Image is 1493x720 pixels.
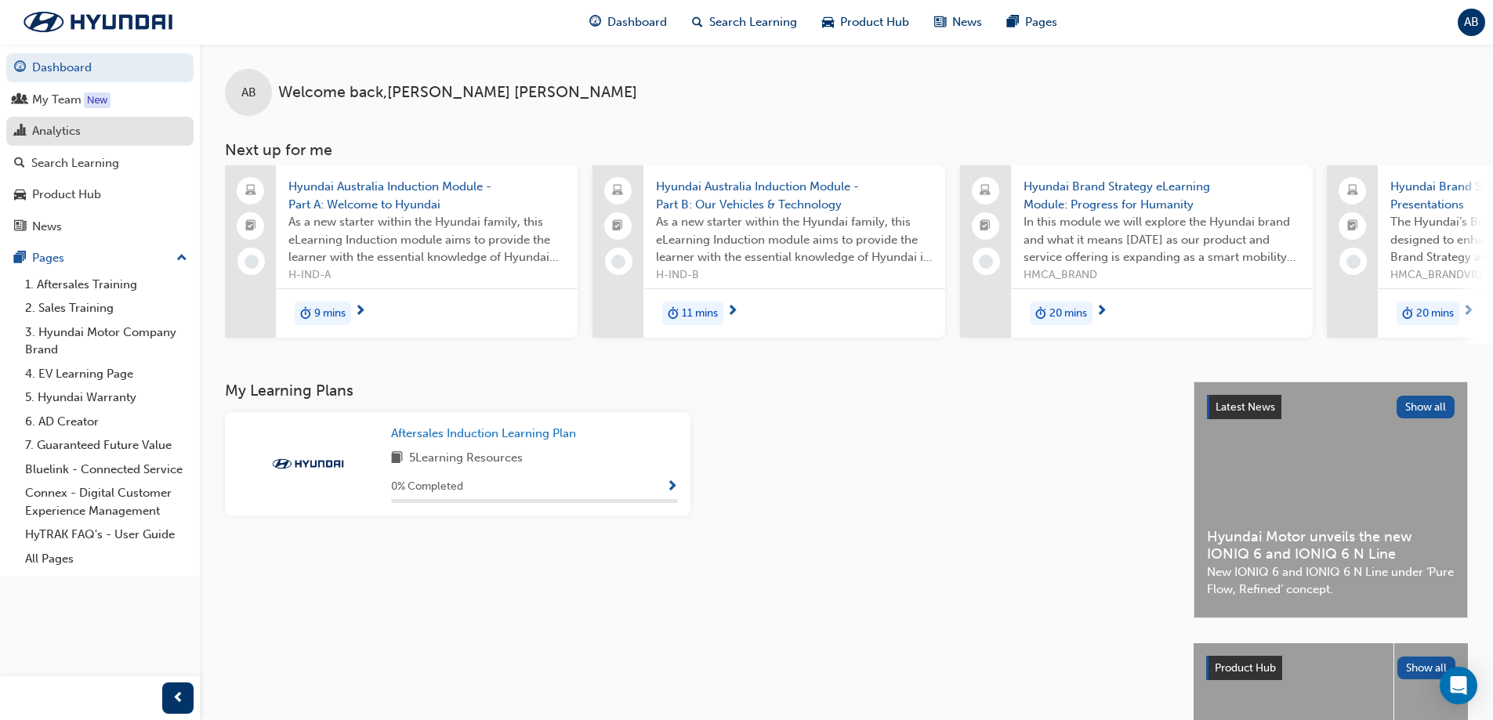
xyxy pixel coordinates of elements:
span: AB [1464,13,1479,31]
a: Analytics [6,117,194,146]
span: booktick-icon [612,216,623,237]
span: duration-icon [668,303,679,324]
span: Hyundai Australia Induction Module - Part B: Our Vehicles & Technology [656,178,933,213]
a: 4. EV Learning Page [19,362,194,386]
span: Hyundai Australia Induction Module - Part A: Welcome to Hyundai [288,178,565,213]
button: AB [1458,9,1485,36]
span: booktick-icon [980,216,991,237]
span: 9 mins [314,305,346,323]
span: HMCA_BRAND [1024,266,1300,284]
div: My Team [32,91,82,109]
a: Product Hub [6,180,194,209]
a: Search Learning [6,149,194,178]
span: 5 Learning Resources [409,449,523,469]
a: Aftersales Induction Learning Plan [391,425,582,443]
span: Hyundai Motor unveils the new IONIQ 6 and IONIQ 6 N Line [1207,528,1455,563]
span: news-icon [934,13,946,32]
span: 20 mins [1049,305,1087,323]
a: My Team [6,85,194,114]
span: Hyundai Brand Strategy eLearning Module: Progress for Humanity [1024,178,1300,213]
a: news-iconNews [922,6,995,38]
span: duration-icon [1035,303,1046,324]
span: News [952,13,982,31]
span: next-icon [727,305,738,319]
span: As a new starter within the Hyundai family, this eLearning Induction module aims to provide the l... [288,213,565,266]
span: As a new starter within the Hyundai family, this eLearning Induction module aims to provide the l... [656,213,933,266]
img: Trak [8,5,188,38]
a: Connex - Digital Customer Experience Management [19,481,194,523]
a: car-iconProduct Hub [810,6,922,38]
span: car-icon [14,188,26,202]
span: laptop-icon [980,181,991,201]
span: Product Hub [840,13,909,31]
span: Product Hub [1215,661,1276,675]
a: pages-iconPages [995,6,1070,38]
span: duration-icon [1402,303,1413,324]
button: Show all [1397,657,1456,679]
span: book-icon [391,449,403,469]
span: Show Progress [666,480,678,494]
span: chart-icon [14,125,26,139]
div: News [32,218,62,236]
span: AB [241,84,256,102]
a: Hyundai Brand Strategy eLearning Module: Progress for HumanityIn this module we will explore the ... [960,165,1313,338]
span: guage-icon [589,13,601,32]
span: booktick-icon [1347,216,1358,237]
a: 3. Hyundai Motor Company Brand [19,320,194,362]
div: Pages [32,249,64,267]
a: search-iconSearch Learning [679,6,810,38]
span: next-icon [1096,305,1107,319]
span: search-icon [14,157,25,171]
a: 2. Sales Training [19,296,194,320]
a: Hyundai Australia Induction Module - Part A: Welcome to HyundaiAs a new starter within the Hyunda... [225,165,578,338]
span: booktick-icon [245,216,256,237]
a: Dashboard [6,53,194,82]
span: laptop-icon [1347,181,1358,201]
a: News [6,212,194,241]
span: guage-icon [14,61,26,75]
span: pages-icon [14,251,26,266]
a: Latest NewsShow all [1207,395,1455,420]
span: 0 % Completed [391,478,463,496]
span: H-IND-A [288,266,565,284]
span: learningRecordVerb_NONE-icon [245,255,259,269]
span: search-icon [692,13,703,32]
div: Analytics [32,122,81,140]
span: In this module we will explore the Hyundai brand and what it means [DATE] as our product and serv... [1024,213,1300,266]
a: Bluelink - Connected Service [19,458,194,482]
button: Pages [6,244,194,273]
a: Product HubShow all [1206,656,1455,681]
span: 11 mins [682,305,718,323]
h3: Next up for me [200,141,1493,159]
span: duration-icon [300,303,311,324]
span: Search Learning [709,13,797,31]
img: Trak [265,456,351,472]
span: Welcome back , [PERSON_NAME] [PERSON_NAME] [278,84,637,102]
a: guage-iconDashboard [577,6,679,38]
div: Tooltip anchor [84,92,111,108]
a: 7. Guaranteed Future Value [19,433,194,458]
span: laptop-icon [612,181,623,201]
a: Latest NewsShow allHyundai Motor unveils the new IONIQ 6 and IONIQ 6 N LineNew IONIQ 6 and IONIQ ... [1194,382,1468,618]
button: Show Progress [666,477,678,497]
span: learningRecordVerb_NONE-icon [1346,255,1361,269]
a: 1. Aftersales Training [19,273,194,297]
span: Dashboard [607,13,667,31]
span: car-icon [822,13,834,32]
span: 20 mins [1416,305,1454,323]
a: 6. AD Creator [19,410,194,434]
span: Pages [1025,13,1057,31]
a: HyTRAK FAQ's - User Guide [19,523,194,547]
button: Show all [1397,396,1455,418]
span: Latest News [1216,400,1275,414]
span: New IONIQ 6 and IONIQ 6 N Line under ‘Pure Flow, Refined’ concept. [1207,563,1455,599]
button: DashboardMy TeamAnalyticsSearch LearningProduct HubNews [6,50,194,244]
div: Search Learning [31,154,119,172]
a: Hyundai Australia Induction Module - Part B: Our Vehicles & TechnologyAs a new starter within the... [592,165,945,338]
span: Aftersales Induction Learning Plan [391,426,576,440]
span: laptop-icon [245,181,256,201]
span: next-icon [354,305,366,319]
span: H-IND-B [656,266,933,284]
